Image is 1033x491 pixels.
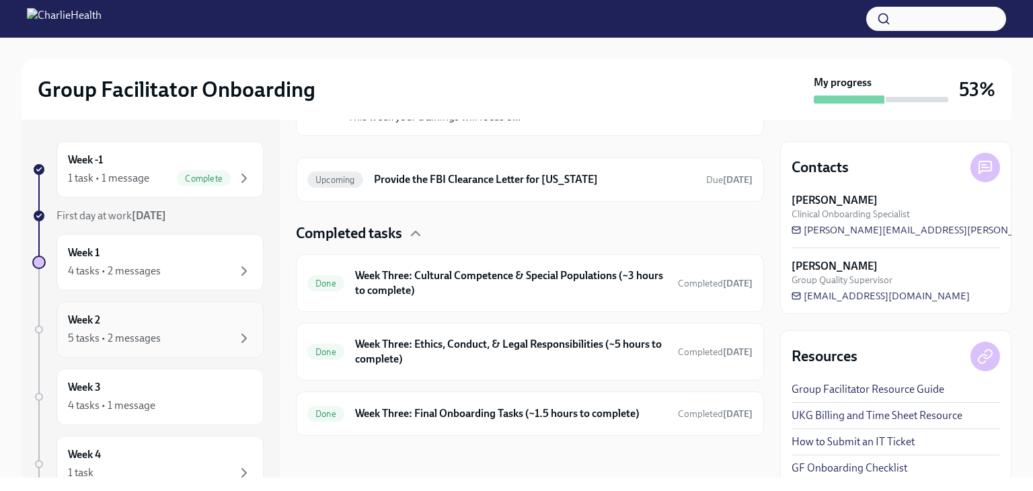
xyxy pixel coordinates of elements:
[374,172,695,187] h6: Provide the FBI Clearance Letter for [US_STATE]
[27,8,102,30] img: CharlieHealth
[177,174,231,184] span: Complete
[678,408,753,420] span: September 18th, 2025 14:54
[56,209,166,222] span: First day at work
[68,171,149,186] div: 1 task • 1 message
[32,209,264,223] a: First day at work[DATE]
[307,175,363,185] span: Upcoming
[792,274,892,287] span: Group Quality Supervisor
[792,382,944,397] a: Group Facilitator Resource Guide
[723,408,753,420] strong: [DATE]
[307,169,753,190] a: UpcomingProvide the FBI Clearance Letter for [US_STATE]Due[DATE]
[68,153,103,167] h6: Week -1
[68,380,101,395] h6: Week 3
[32,234,264,291] a: Week 14 tasks • 2 messages
[68,313,100,328] h6: Week 2
[792,157,849,178] h4: Contacts
[68,447,101,462] h6: Week 4
[678,277,753,290] span: September 18th, 2025 14:14
[32,369,264,425] a: Week 34 tasks • 1 message
[792,259,878,274] strong: [PERSON_NAME]
[706,174,753,186] span: Due
[307,403,753,424] a: DoneWeek Three: Final Onboarding Tasks (~1.5 hours to complete)Completed[DATE]
[792,435,915,449] a: How to Submit an IT Ticket
[678,278,753,289] span: Completed
[68,245,100,260] h6: Week 1
[678,346,753,358] span: Completed
[792,408,962,423] a: UKG Billing and Time Sheet Resource
[132,209,166,222] strong: [DATE]
[792,208,910,221] span: Clinical Onboarding Specialist
[355,406,667,421] h6: Week Three: Final Onboarding Tasks (~1.5 hours to complete)
[723,174,753,186] strong: [DATE]
[792,461,907,476] a: GF Onboarding Checklist
[307,334,753,369] a: DoneWeek Three: Ethics, Conduct, & Legal Responsibilities (~5 hours to complete)Completed[DATE]
[296,223,402,243] h4: Completed tasks
[792,193,878,208] strong: [PERSON_NAME]
[32,141,264,198] a: Week -11 task • 1 messageComplete
[68,331,161,346] div: 5 tasks • 2 messages
[706,174,753,186] span: October 21st, 2025 10:00
[68,264,161,278] div: 4 tasks • 2 messages
[678,346,753,358] span: September 18th, 2025 14:42
[307,266,753,301] a: DoneWeek Three: Cultural Competence & Special Populations (~3 hours to complete)Completed[DATE]
[38,76,315,103] h2: Group Facilitator Onboarding
[68,398,155,413] div: 4 tasks • 1 message
[307,278,344,289] span: Done
[959,77,995,102] h3: 53%
[355,337,667,367] h6: Week Three: Ethics, Conduct, & Legal Responsibilities (~5 hours to complete)
[723,278,753,289] strong: [DATE]
[32,301,264,358] a: Week 25 tasks • 2 messages
[355,268,667,298] h6: Week Three: Cultural Competence & Special Populations (~3 hours to complete)
[792,289,970,303] a: [EMAIL_ADDRESS][DOMAIN_NAME]
[296,223,764,243] div: Completed tasks
[307,409,344,419] span: Done
[307,347,344,357] span: Done
[723,346,753,358] strong: [DATE]
[68,465,93,480] div: 1 task
[678,408,753,420] span: Completed
[792,346,857,367] h4: Resources
[814,75,872,90] strong: My progress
